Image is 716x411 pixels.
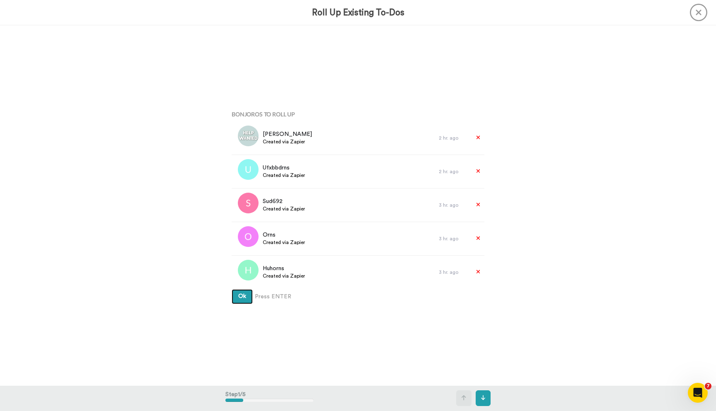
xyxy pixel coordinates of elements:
span: 7 [705,383,711,389]
h4: Bonjoros To Roll Up [232,111,484,117]
span: [PERSON_NAME] [263,130,312,138]
span: Ok [238,293,246,299]
span: Created via Zapier [263,239,305,246]
div: 3 hr. ago [439,202,468,208]
img: o.png [238,226,259,247]
span: Created via Zapier [263,172,305,179]
span: Huhorns [263,264,305,273]
div: Step 1 / 5 [225,386,314,410]
span: Press ENTER [255,293,291,301]
span: Created via Zapier [263,138,312,145]
span: Sud692 [263,197,305,205]
div: 3 hr. ago [439,235,468,242]
img: h.png [238,260,259,280]
h3: Roll Up Existing To-Dos [312,8,404,17]
span: Ufxbbdrns [263,164,305,172]
iframe: Intercom live chat [688,383,708,403]
div: 2 hr. ago [439,135,468,141]
span: Created via Zapier [263,273,305,279]
img: u.png [238,159,259,180]
button: Ok [232,289,253,304]
span: Orns [263,231,305,239]
img: s.png [238,193,259,213]
div: 3 hr. ago [439,269,468,276]
img: f5068d73-9dbe-4fe6-966e-6571e049c499.jpg [238,126,259,146]
span: Created via Zapier [263,205,305,212]
div: 2 hr. ago [439,168,468,175]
